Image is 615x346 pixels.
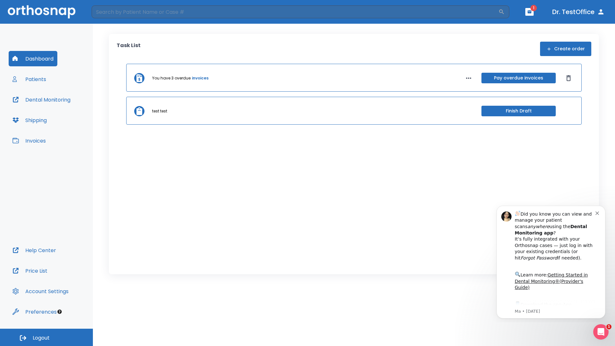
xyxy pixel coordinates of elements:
[9,133,50,148] button: Invoices
[563,73,574,83] button: Dismiss
[9,243,60,258] button: Help Center
[9,71,50,87] button: Patients
[593,324,609,340] iframe: Intercom live chat
[33,334,50,342] span: Logout
[152,75,191,81] p: You have 3 overdue
[152,108,167,114] p: test test
[28,102,85,114] a: App Store
[92,5,498,18] input: Search by Patient Name or Case #
[530,5,537,11] span: 1
[9,304,61,319] button: Preferences
[606,324,611,329] span: 1
[9,263,51,278] button: Price List
[540,42,591,56] button: Create order
[550,6,607,18] button: Dr. TestOffice
[9,92,74,107] button: Dental Monitoring
[9,112,51,128] button: Shipping
[8,5,76,18] img: Orthosnap
[481,106,556,116] button: Finish Draft
[487,200,615,322] iframe: Intercom notifications message
[109,10,114,15] button: Dismiss notification
[28,101,109,133] div: Download the app: | ​ Let us know if you need help getting started!
[481,73,556,83] button: Pay overdue invoices
[192,75,209,81] a: invoices
[9,51,57,66] button: Dashboard
[9,284,72,299] button: Account Settings
[57,309,62,315] div: Tooltip anchor
[28,109,109,114] p: Message from Ma, sent 5w ago
[117,42,141,56] p: Task List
